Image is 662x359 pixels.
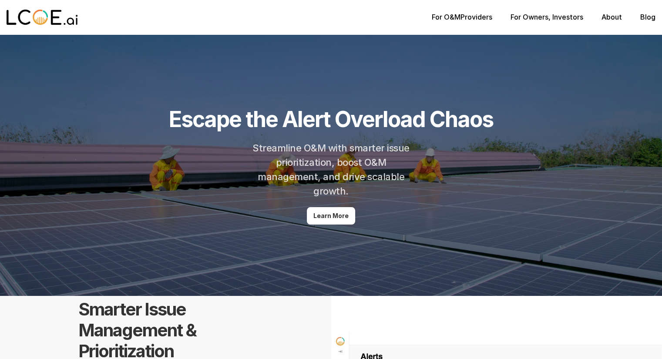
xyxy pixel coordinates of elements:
h2: Streamline O&M with smarter issue prioritization, boost O&M management, and drive scalable growth. [246,141,416,198]
a: Blog [640,13,655,21]
p: Providers [432,13,492,21]
a: For O&M [432,13,460,21]
a: About [602,13,622,21]
a: Learn More [307,207,355,225]
p: , Investors [511,13,583,21]
p: Learn More [313,212,349,220]
a: For Owners [511,13,548,21]
iframe: Chat Widget [505,248,662,359]
h1: Escape the Alert Overload Chaos [169,106,493,132]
